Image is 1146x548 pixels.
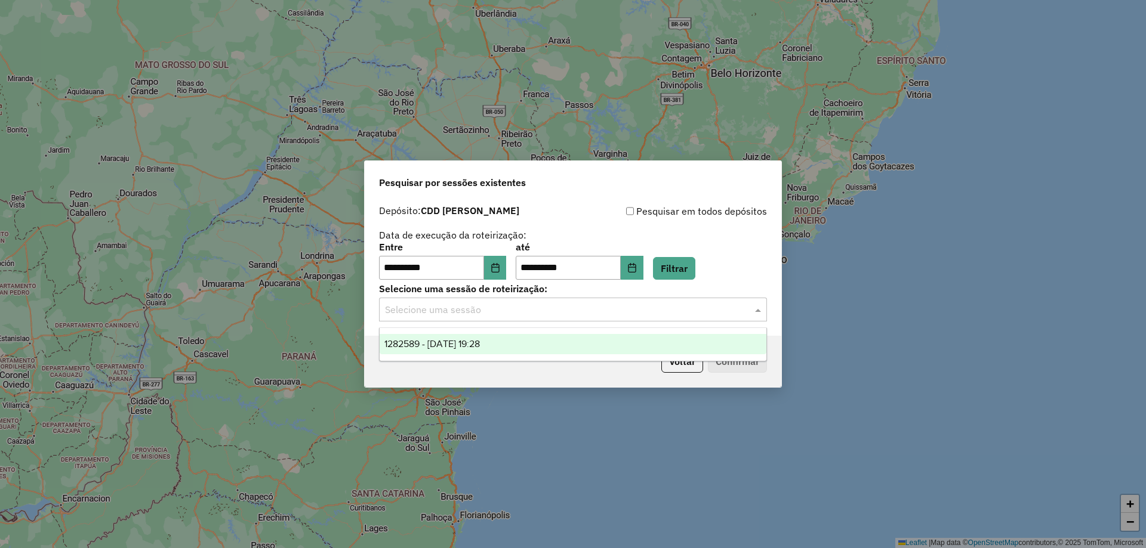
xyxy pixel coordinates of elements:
label: Entre [379,240,506,254]
button: Choose Date [621,256,643,280]
button: Voltar [661,350,703,373]
label: até [516,240,643,254]
label: Data de execução da roteirização: [379,228,526,242]
span: Pesquisar por sessões existentes [379,175,526,190]
button: Filtrar [653,257,695,280]
label: Depósito: [379,203,519,218]
strong: CDD [PERSON_NAME] [421,205,519,216]
ng-dropdown-panel: Options list [379,327,767,361]
span: 1282589 - [DATE] 19:28 [384,339,480,349]
button: Choose Date [484,256,507,280]
label: Selecione uma sessão de roteirização: [379,281,767,296]
div: Pesquisar em todos depósitos [573,204,767,218]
